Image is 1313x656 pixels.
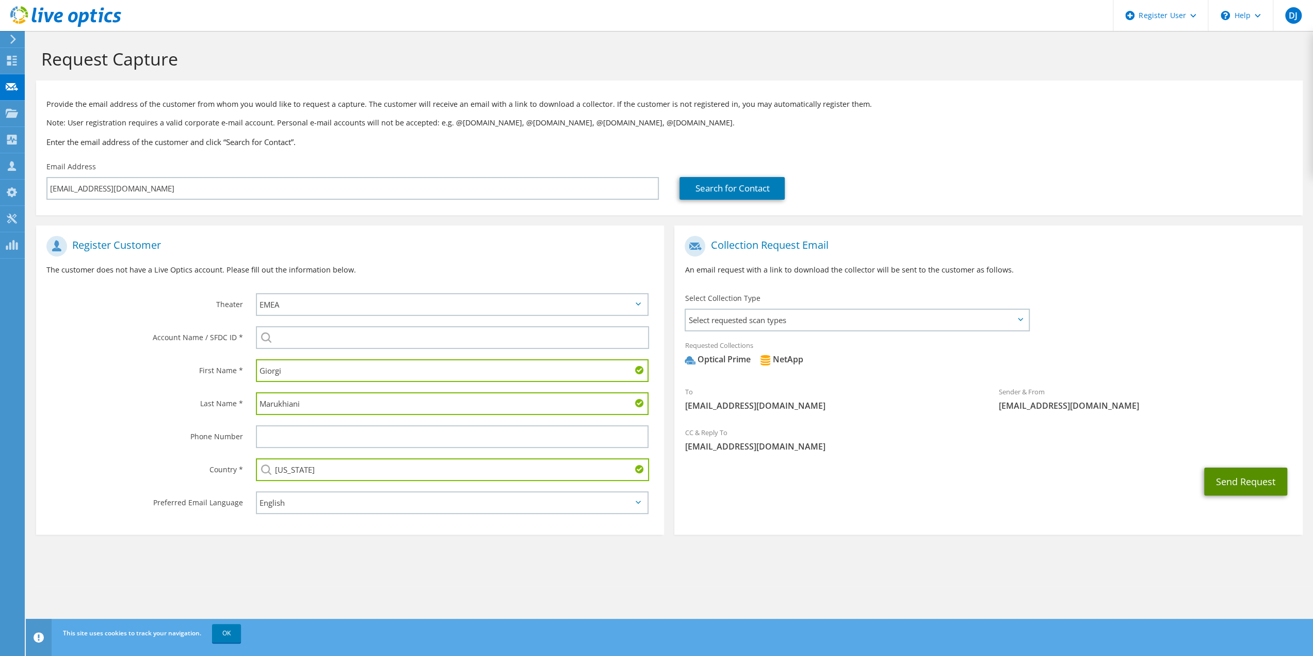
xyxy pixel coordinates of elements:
span: Select requested scan types [686,310,1028,330]
label: Email Address [46,162,96,172]
span: This site uses cookies to track your navigation. [63,629,201,637]
div: Sender & From [988,381,1303,417]
label: Country * [46,458,243,475]
p: Note: User registration requires a valid corporate e-mail account. Personal e-mail accounts will ... [46,117,1292,129]
label: Preferred Email Language [46,491,243,508]
button: Send Request [1204,468,1287,495]
label: First Name * [46,359,243,376]
div: NetApp [760,354,803,365]
div: Requested Collections [674,334,1302,376]
span: [EMAIL_ADDRESS][DOMAIN_NAME] [685,400,978,411]
a: Search for Contact [679,177,785,200]
h1: Collection Request Email [685,236,1287,257]
label: Select Collection Type [685,293,760,303]
label: Phone Number [46,425,243,442]
h1: Request Capture [41,48,1292,70]
label: Account Name / SFDC ID * [46,326,243,343]
label: Last Name * [46,392,243,409]
label: Theater [46,293,243,310]
p: An email request with a link to download the collector will be sent to the customer as follows. [685,264,1292,276]
a: OK [212,624,241,643]
p: Provide the email address of the customer from whom you would like to request a capture. The cust... [46,99,1292,110]
h1: Register Customer [46,236,649,257]
span: DJ [1285,7,1302,24]
div: Optical Prime [685,354,750,365]
p: The customer does not have a Live Optics account. Please fill out the information below. [46,264,654,276]
svg: \n [1221,11,1230,20]
h3: Enter the email address of the customer and click “Search for Contact”. [46,136,1292,148]
span: [EMAIL_ADDRESS][DOMAIN_NAME] [685,441,1292,452]
span: [EMAIL_ADDRESS][DOMAIN_NAME] [999,400,1292,411]
div: To [674,381,988,417]
div: CC & Reply To [674,422,1302,457]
